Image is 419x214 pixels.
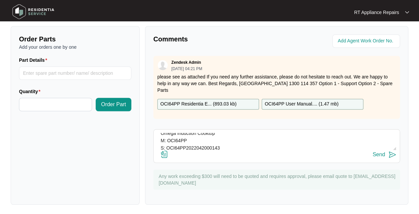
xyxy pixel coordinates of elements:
[373,152,385,158] div: Send
[158,60,168,70] img: user.svg
[19,98,92,111] input: Quantity
[153,34,272,44] p: Comments
[171,60,201,65] p: Zendesk Admin
[19,34,131,44] p: Order Parts
[405,11,409,14] img: dropdown arrow
[19,57,50,63] label: Part Details
[10,2,57,22] img: residentia service logo
[160,100,237,108] p: OCI64PP Residentia E... ( 893.03 kb )
[373,150,396,159] button: Send
[19,66,131,80] input: Part Details
[354,9,399,16] p: RT Appliance Repairs
[101,100,126,109] span: Order Part
[171,67,202,71] p: [DATE] 04:21 PM
[157,133,396,150] textarea: (CT on site) Omega Induction Cooktop M: OCI64PP S: OCI64PP2023121400226 (Original) Omega Inductio...
[338,37,396,45] input: Add Agent Work Order No.
[160,150,168,158] img: file-attachment-doc.svg
[96,98,131,111] button: Order Part
[157,73,396,93] p: please see as attached If you need any further assistance, please do not hesitate to reach out. W...
[388,151,396,159] img: send-icon.svg
[265,100,339,108] p: OCI64PP User Manual.... ( 1.47 mb )
[19,88,43,95] label: Quantity
[19,44,131,50] p: Add your orders one by one
[159,173,397,186] p: Any work exceeding $300 will need to be quoted and requires approval, please email quote to [EMAI...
